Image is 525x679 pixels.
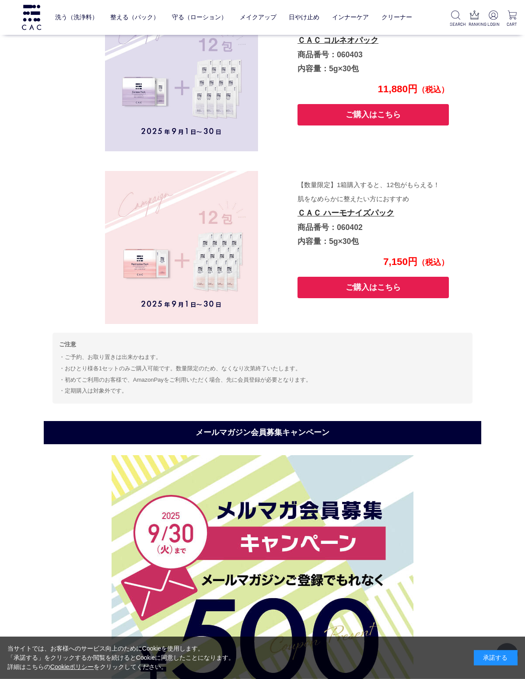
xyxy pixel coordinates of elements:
a: LOGIN [487,10,499,28]
a: RANKING [469,10,480,28]
a: Cookieポリシー [50,663,94,670]
a: クリーナー [381,7,412,28]
li: 定期購入は対象外です。 [59,386,466,396]
a: 日やけ止め [289,7,319,28]
p: SEARCH [450,21,462,28]
button: ご購入はこちら [297,104,449,125]
p: 7,150円 [297,256,449,268]
p: 商品番号：060402 内容量：5g×30包 [297,178,448,248]
img: 2509_pack12_060402.jpg [105,171,258,324]
p: LOGIN [487,21,499,28]
a: ＣＡＣ ハーモナイズパック [297,209,394,217]
p: RANKING [469,21,480,28]
span: （税込） [417,258,449,267]
a: 洗う（洗浄料） [55,7,98,28]
h2: メールマガジン会員募集キャンペーン [44,421,481,444]
div: 当サイトでは、お客様へのサービス向上のためにCookieを使用します。 「承諾する」をクリックするか閲覧を続けるとCookieに同意したことになります。 詳細はこちらの をクリックしてください。 [7,644,235,672]
span: （税込） [417,85,449,94]
a: CART [506,10,518,28]
li: 初めてご利用のお客様で、AmazonPayをご利用いただく場合、先に会員登録が必要となります。 [59,375,466,385]
li: おひとり様各1セットのみご購入可能です。数量限定のため、なくなり次第終了いたします。 [59,363,466,374]
img: logo [21,5,42,30]
button: ご購入はこちら [297,277,449,298]
a: SEARCH [450,10,462,28]
p: CART [506,21,518,28]
li: ご予約、お取り置きは出来かねます。 [59,352,466,362]
a: 守る（ローション） [172,7,227,28]
span: 【数量限定】1箱購入すると、12包がもらえる！ 肌をなめらかに整えたい方におすすめ [297,181,440,209]
a: 整える（パック） [110,7,159,28]
p: ご注意 [59,339,466,350]
div: 承諾する [474,650,518,665]
a: メイクアップ [240,7,276,28]
a: インナーケア [332,7,369,28]
p: 11,880円 [297,84,449,95]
